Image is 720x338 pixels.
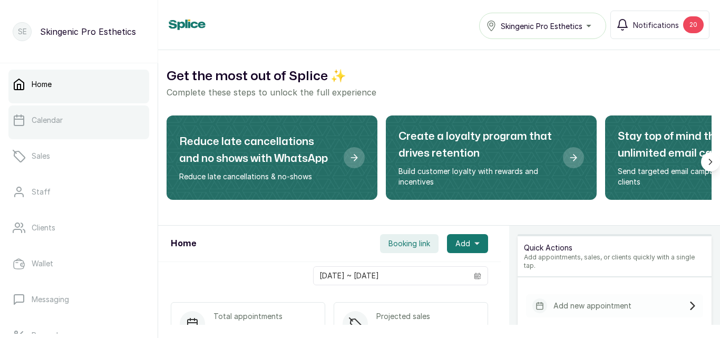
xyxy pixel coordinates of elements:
a: Staff [8,177,149,207]
div: Create a loyalty program that drives retention [386,115,597,200]
p: Projected sales [376,311,430,322]
h2: Get the most out of Splice ✨ [167,67,712,86]
svg: calendar [474,272,481,279]
p: Skingenic Pro Esthetics [40,25,136,38]
p: Clients [32,223,55,233]
p: Sales [32,151,50,161]
span: Add [455,238,470,249]
p: Total appointments [213,311,283,322]
button: Notifications20 [610,11,709,39]
button: Booking link [380,234,439,253]
p: Home [32,79,52,90]
span: Booking link [388,238,430,249]
p: Add appointments, sales, or clients quickly with a single tap. [524,253,705,270]
p: Build customer loyalty with rewards and incentives [398,166,554,187]
a: Wallet [8,249,149,278]
p: Staff [32,187,51,197]
input: Select date [314,267,468,285]
a: Messaging [8,285,149,314]
button: Skingenic Pro Esthetics [479,13,606,39]
a: Home [8,70,149,99]
a: Sales [8,141,149,171]
h2: Create a loyalty program that drives retention [398,128,554,162]
h1: Home [171,237,196,250]
p: Add new appointment [553,301,631,311]
p: Quick Actions [524,243,705,253]
a: Calendar [8,105,149,135]
p: SE [18,26,27,37]
h2: Reduce late cancellations and no shows with WhatsApp [179,133,335,167]
p: Messaging [32,294,69,305]
p: Wallet [32,258,53,269]
a: Clients [8,213,149,243]
span: Notifications [633,20,679,31]
span: Skingenic Pro Esthetics [501,21,582,32]
p: Calendar [32,115,63,125]
button: Add [447,234,488,253]
div: Reduce late cancellations and no shows with WhatsApp [167,115,377,200]
div: 20 [683,16,704,33]
p: Complete these steps to unlock the full experience [167,86,712,99]
p: Reduce late cancellations & no-shows [179,171,335,182]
